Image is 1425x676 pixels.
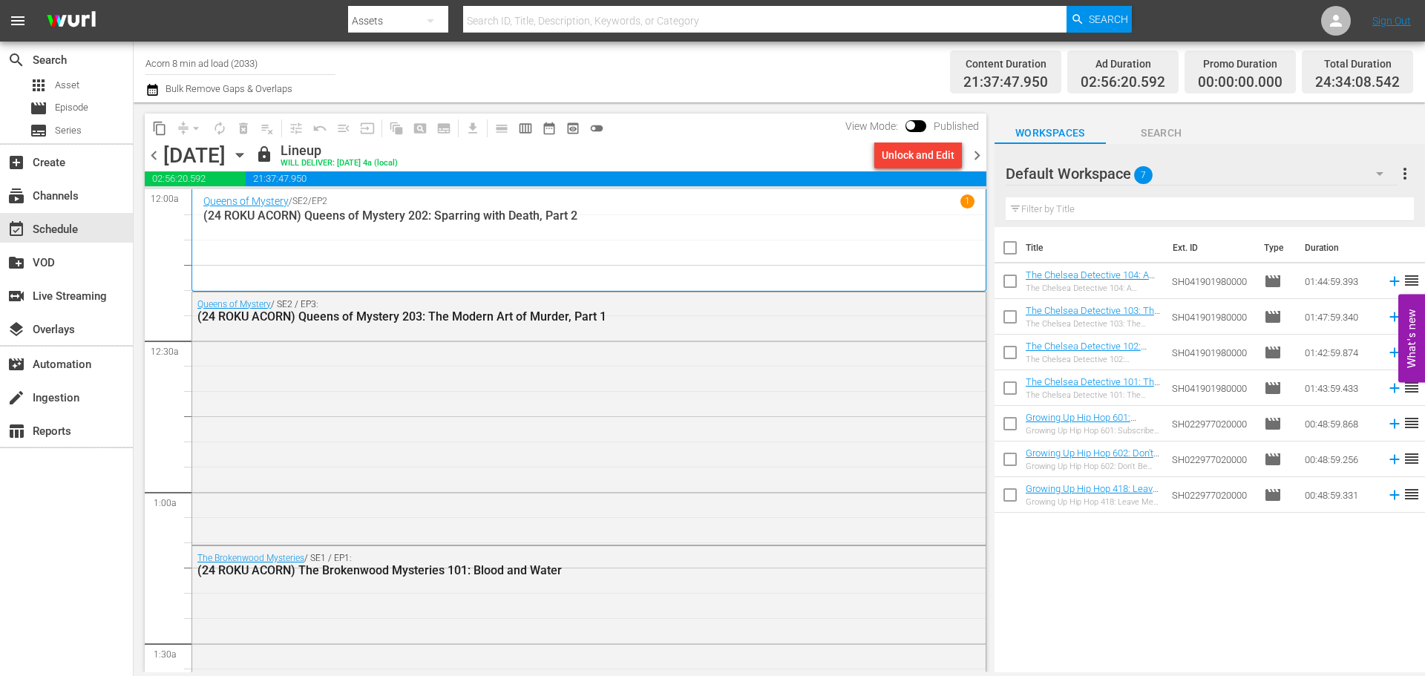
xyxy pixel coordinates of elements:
[1166,406,1258,442] td: SH022977020000
[1264,486,1282,504] span: Episode
[963,53,1048,74] div: Content Duration
[30,122,47,140] span: Series
[312,196,327,206] p: EP2
[208,117,232,140] span: Loop Content
[542,121,557,136] span: date_range_outlined
[163,83,292,94] span: Bulk Remove Gaps & Overlaps
[145,146,163,165] span: chevron_left
[55,123,82,138] span: Series
[197,553,304,563] a: The Brokenwood Mysteries
[7,287,25,305] span: Live Streaming
[432,117,456,140] span: Create Series Block
[148,117,171,140] span: Copy Lineup
[1026,269,1159,336] a: The Chelsea Detective 104: A Chelsea Education (The Chelsea Detective 104: A Chelsea Education (a...
[968,146,986,165] span: chevron_right
[281,142,398,159] div: Lineup
[1166,263,1258,299] td: SH041901980000
[7,154,25,171] span: Create
[1398,294,1425,382] button: Open Feedback Widget
[30,99,47,117] span: Episode
[332,117,356,140] span: Fill episodes with ad slates
[1299,299,1380,335] td: 01:47:59.340
[926,120,986,132] span: Published
[585,117,609,140] span: 24 hours Lineup View is OFF
[1026,497,1160,507] div: Growing Up Hip Hop 418: Leave Me Alone
[7,422,25,440] span: Reports
[1403,378,1421,396] span: reorder
[1166,335,1258,370] td: SH041901980000
[1403,450,1421,467] span: reorder
[1026,355,1160,364] div: The Chelsea Detective 102: [PERSON_NAME]
[1026,447,1159,481] a: Growing Up Hip Hop 602: Don't Be Salty (Growing Up Hip Hop 602: Don't Be Salty (VARIANT))
[232,117,255,140] span: Select an event to delete
[1403,485,1421,503] span: reorder
[1255,227,1296,269] th: Type
[55,100,88,115] span: Episode
[1386,273,1403,289] svg: Add to Schedule
[1026,376,1160,443] a: The Chelsea Detective 101: The Wages of Sin (The Chelsea Detective 101: The Wages of Sin (amc_net...
[963,74,1048,91] span: 21:37:47.950
[1315,53,1400,74] div: Total Duration
[7,389,25,407] span: Ingestion
[1026,412,1136,467] a: Growing Up Hip Hop 601: Subscribe or Step Aside (Growing Up Hip Hop 601: Subscribe or Step Aside ...
[1403,414,1421,432] span: reorder
[589,121,604,136] span: toggle_off
[1106,124,1217,142] span: Search
[246,171,986,186] span: 21:37:47.950
[1264,379,1282,397] span: Episode
[1264,450,1282,468] span: Episode
[1386,309,1403,325] svg: Add to Schedule
[1134,160,1153,191] span: 7
[1315,74,1400,91] span: 24:34:08.542
[1166,299,1258,335] td: SH041901980000
[1026,390,1160,400] div: The Chelsea Detective 101: The Wages of Sin
[197,563,900,577] div: (24 ROKU ACORN) The Brokenwood Mysteries 101: Blood and Water
[1299,442,1380,477] td: 00:48:59.256
[1299,477,1380,513] td: 00:48:59.331
[1396,165,1414,183] span: more_vert
[1026,283,1160,293] div: The Chelsea Detective 104: A Chelsea Education
[1081,74,1165,91] span: 02:56:20.592
[379,114,408,142] span: Refresh All Search Blocks
[1026,319,1160,329] div: The Chelsea Detective 103: The Gentle Giant
[566,121,580,136] span: preview_outlined
[7,220,25,238] span: Schedule
[882,142,954,168] div: Unlock and Edit
[485,114,514,142] span: Day Calendar View
[36,4,107,39] img: ans4CAIJ8jUAAAAAAAAAAAAAAAAAAAAAAAAgQb4GAAAAAAAAAAAAAAAAAAAAAAAAJMjXAAAAAAAAAAAAAAAAAAAAAAAAgAT5G...
[30,76,47,94] span: Asset
[1264,415,1282,433] span: Episode
[356,117,379,140] span: Update Metadata from Key Asset
[145,171,246,186] span: 02:56:20.592
[1198,53,1282,74] div: Promo Duration
[1026,341,1159,396] a: The Chelsea Detective 102: [PERSON_NAME] (The Chelsea Detective 102: [PERSON_NAME] (amc_networks_...
[1026,305,1160,361] a: The Chelsea Detective 103: The Gentle Giant (The Chelsea Detective 103: The Gentle Giant (amc_net...
[197,299,900,324] div: / SE2 / EP3:
[171,117,208,140] span: Remove Gaps & Overlaps
[203,209,974,223] p: (24 ROKU ACORN) Queens of Mystery 202: Sparring with Death, Part 2
[1164,227,1254,269] th: Ext. ID
[514,117,537,140] span: Week Calendar View
[1299,335,1380,370] td: 01:42:59.874
[9,12,27,30] span: menu
[279,114,308,142] span: Customize Events
[838,120,905,132] span: View Mode:
[197,299,271,309] a: Queens of Mystery
[1386,416,1403,432] svg: Add to Schedule
[203,195,289,207] a: Queens of Mystery
[197,309,900,324] div: (24 ROKU ACORN) Queens of Mystery 203: The Modern Art of Murder, Part 1
[408,117,432,140] span: Create Search Block
[1166,370,1258,406] td: SH041901980000
[1372,15,1411,27] a: Sign Out
[1198,74,1282,91] span: 00:00:00.000
[965,196,970,206] p: 1
[1396,156,1414,191] button: more_vert
[197,553,900,577] div: / SE1 / EP1:
[255,117,279,140] span: Clear Lineup
[7,355,25,373] span: Automation
[518,121,533,136] span: calendar_view_week_outlined
[1081,53,1165,74] div: Ad Duration
[1264,308,1282,326] span: Episode
[456,114,485,142] span: Download as CSV
[7,321,25,338] span: Overlays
